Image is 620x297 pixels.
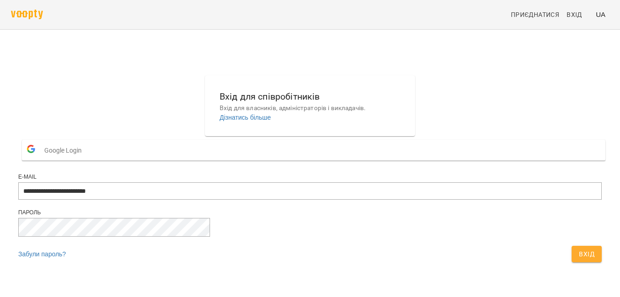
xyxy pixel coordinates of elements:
[11,10,43,19] img: voopty.png
[579,249,594,260] span: Вхід
[220,104,400,113] p: Вхід для власників, адміністраторів і викладачів.
[563,6,592,23] a: Вхід
[18,173,602,181] div: E-mail
[592,6,609,23] button: UA
[18,250,66,258] a: Забули пароль?
[22,140,605,160] button: Google Login
[511,9,559,20] span: Приєднатися
[572,246,602,262] button: Вхід
[567,9,582,20] span: Вхід
[212,82,408,129] button: Вхід для співробітниківВхід для власників, адміністраторів і викладачів.Дізнатись більше
[220,114,271,121] a: Дізнатись більше
[507,6,563,23] a: Приєднатися
[18,209,602,217] div: Пароль
[44,141,86,159] span: Google Login
[596,10,605,19] span: UA
[220,90,400,104] h6: Вхід для співробітників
